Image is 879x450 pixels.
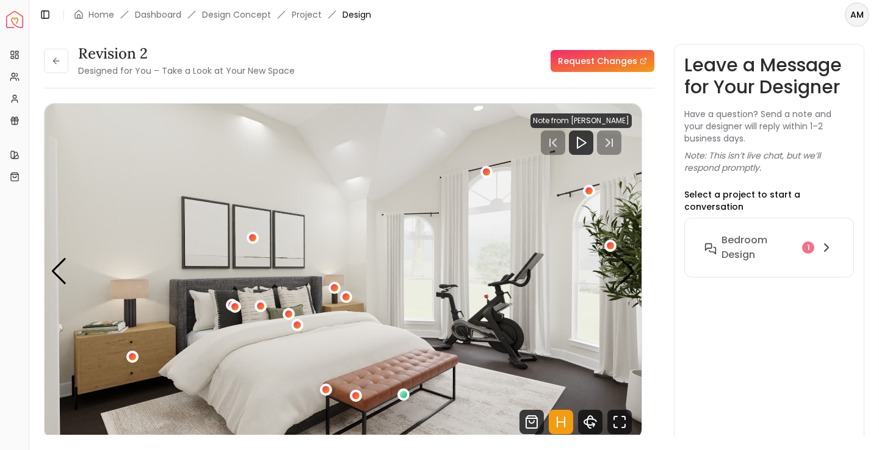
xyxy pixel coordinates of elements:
span: Design [342,9,371,21]
h3: Revision 2 [78,44,295,63]
div: Carousel [45,104,642,439]
button: AM [845,2,869,27]
span: AM [846,4,868,26]
small: Designed for You – Take a Look at Your New Space [78,65,295,77]
a: Home [89,9,114,21]
nav: breadcrumb [74,9,371,21]
img: Spacejoy Logo [6,11,23,28]
div: Next slide [619,258,635,285]
button: Bedroom design1 [695,228,844,267]
a: Dashboard [135,9,181,21]
h6: Bedroom design [722,233,797,262]
p: Have a question? Send a note and your designer will reply within 1–2 business days. [684,108,854,145]
div: 2 / 5 [45,104,642,439]
svg: Shop Products from this design [519,410,544,434]
a: Spacejoy [6,11,23,28]
h3: Leave a Message for Your Designer [684,54,854,98]
li: Design Concept [202,9,271,21]
svg: 360 View [578,410,602,434]
svg: Hotspots Toggle [549,410,573,434]
a: Project [292,9,322,21]
img: Design Render 2 [45,104,642,439]
p: Note: This isn’t live chat, but we’ll respond promptly. [684,149,854,174]
div: 1 [802,241,814,254]
div: Note from [PERSON_NAME] [530,113,632,128]
svg: Fullscreen [607,410,632,434]
p: Select a project to start a conversation [684,188,854,213]
svg: Play [574,135,588,150]
div: Previous slide [51,258,67,285]
a: Request Changes [551,50,654,72]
